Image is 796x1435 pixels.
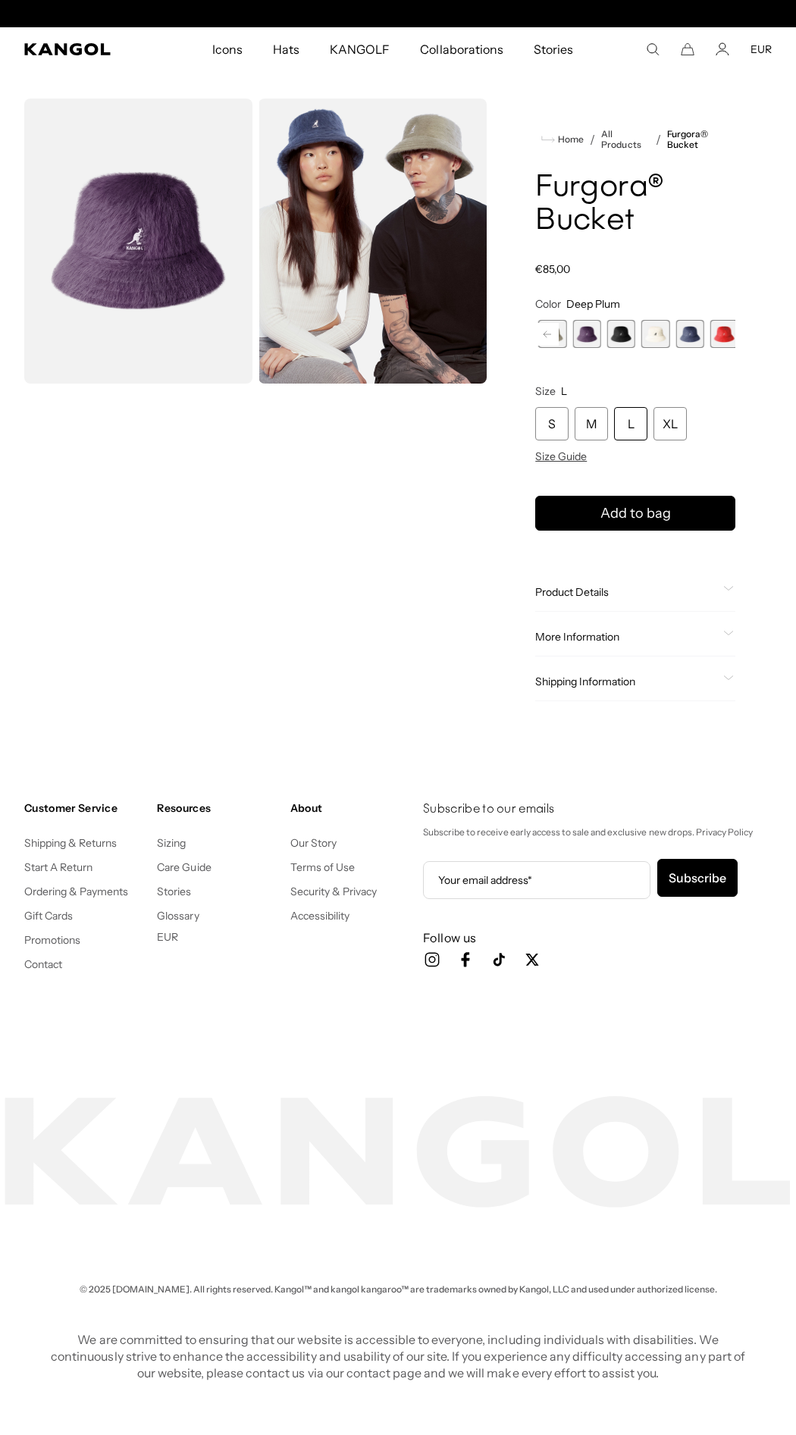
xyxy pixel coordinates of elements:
span: Color [535,297,561,311]
div: M [575,407,608,440]
a: Stories [519,27,588,71]
h1: Furgora® Bucket [535,171,735,238]
span: Size Guide [535,450,587,463]
label: Deep Plum [572,320,600,348]
summary: Search here [646,42,660,56]
a: Sizing [157,836,186,850]
slideshow-component: Announcement bar [242,8,554,20]
h4: Subscribe to our emails [423,801,772,818]
a: Shipping & Returns [24,836,118,850]
label: Warm Grey [538,320,566,348]
label: Ivory [641,320,669,348]
a: All Products [601,129,650,150]
button: Subscribe [657,859,738,897]
button: Add to bag [535,496,735,531]
product-gallery: Gallery Viewer [24,99,487,384]
a: Glossary [157,909,199,923]
div: 10 of 10 [710,320,738,348]
div: 9 of 10 [675,320,704,348]
span: Add to bag [600,503,671,524]
li: / [584,130,595,149]
a: Account [716,42,729,56]
span: Product Details [535,585,717,599]
p: Subscribe to receive early access to sale and exclusive new drops. Privacy Policy [423,824,772,841]
a: Terms of Use [290,860,355,874]
a: Contact [24,957,62,971]
span: Size [535,384,556,398]
a: Security & Privacy [290,885,378,898]
nav: breadcrumbs [535,129,735,150]
button: EUR [751,42,772,56]
a: Collaborations [405,27,518,71]
label: Black [607,320,635,348]
a: Accessibility [290,909,349,923]
a: Care Guide [157,860,211,874]
a: Home [541,133,584,146]
div: S [535,407,569,440]
p: We are committed to ensuring that our website is accessible to everyone, including individuals wi... [46,1331,750,1381]
label: Navy [675,320,704,348]
span: Collaborations [420,27,503,71]
button: EUR [157,930,178,944]
h3: Follow us [423,929,772,946]
span: Stories [534,27,573,71]
span: KANGOLF [330,27,390,71]
a: Ordering & Payments [24,885,129,898]
a: Hats [258,27,315,71]
a: KANGOLF [315,27,405,71]
a: Kangol [24,43,139,55]
h4: Resources [157,801,277,815]
a: Promotions [24,933,80,947]
button: Cart [681,42,694,56]
a: Icons [197,27,258,71]
span: Deep Plum [566,297,620,311]
div: 5 of 10 [538,320,566,348]
div: 1 of 2 [242,8,554,20]
label: Scarlet [710,320,738,348]
span: €85,00 [535,262,570,276]
div: 7 of 10 [607,320,635,348]
a: Gift Cards [24,909,73,923]
li: / [650,130,661,149]
h4: About [290,801,411,815]
a: Our Story [290,836,337,850]
div: XL [653,407,687,440]
div: 8 of 10 [641,320,669,348]
div: 6 of 10 [572,320,600,348]
span: Icons [212,27,243,71]
span: Shipping Information [535,675,717,688]
a: Start A Return [24,860,92,874]
span: More Information [535,630,717,644]
span: L [561,384,567,398]
div: L [614,407,647,440]
a: Stories [157,885,191,898]
div: Announcement [242,8,554,20]
h4: Customer Service [24,801,145,815]
img: color-deep-plum [24,99,252,384]
span: Hats [273,27,299,71]
a: Furgora® Bucket [667,129,735,150]
span: Home [555,134,584,145]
